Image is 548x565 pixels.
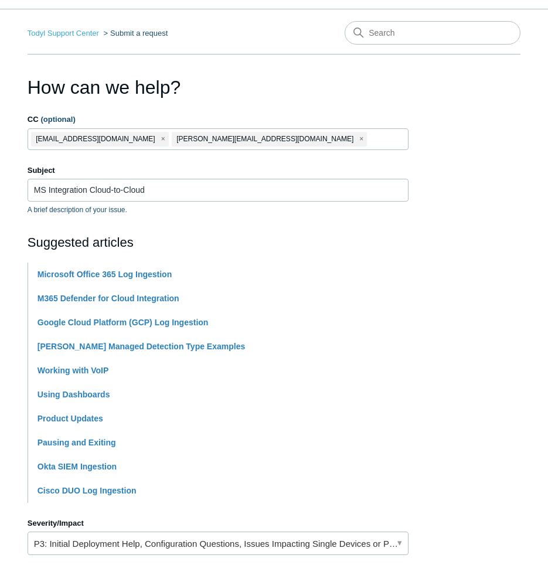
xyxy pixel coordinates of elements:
[38,294,179,303] a: M365 Defender for Cloud Integration
[28,29,99,38] a: Todyl Support Center
[38,366,109,375] a: Working with VoIP
[28,233,409,252] h2: Suggested articles
[38,342,245,351] a: [PERSON_NAME] Managed Detection Type Examples
[38,390,110,399] a: Using Dashboards
[28,73,409,101] h1: How can we help?
[161,132,165,146] span: close
[38,462,117,471] a: Okta SIEM Ingestion
[38,270,172,279] a: Microsoft Office 365 Log Ingestion
[345,21,520,45] input: Search
[38,438,116,447] a: Pausing and Exiting
[176,132,353,146] span: [PERSON_NAME][EMAIL_ADDRESS][DOMAIN_NAME]
[28,205,409,215] p: A brief description of your issue.
[28,518,409,529] label: Severity/Impact
[38,486,137,495] a: Cisco DUO Log Ingestion
[41,115,76,124] span: (optional)
[36,132,155,146] span: [EMAIL_ADDRESS][DOMAIN_NAME]
[28,29,101,38] li: Todyl Support Center
[359,132,363,146] span: close
[28,532,409,555] a: P3: Initial Deployment Help, Configuration Questions, Issues Impacting Single Devices or Past Out...
[28,165,409,176] label: Subject
[38,318,209,327] a: Google Cloud Platform (GCP) Log Ingestion
[28,114,409,125] label: CC
[101,29,168,38] li: Submit a request
[38,414,103,423] a: Product Updates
